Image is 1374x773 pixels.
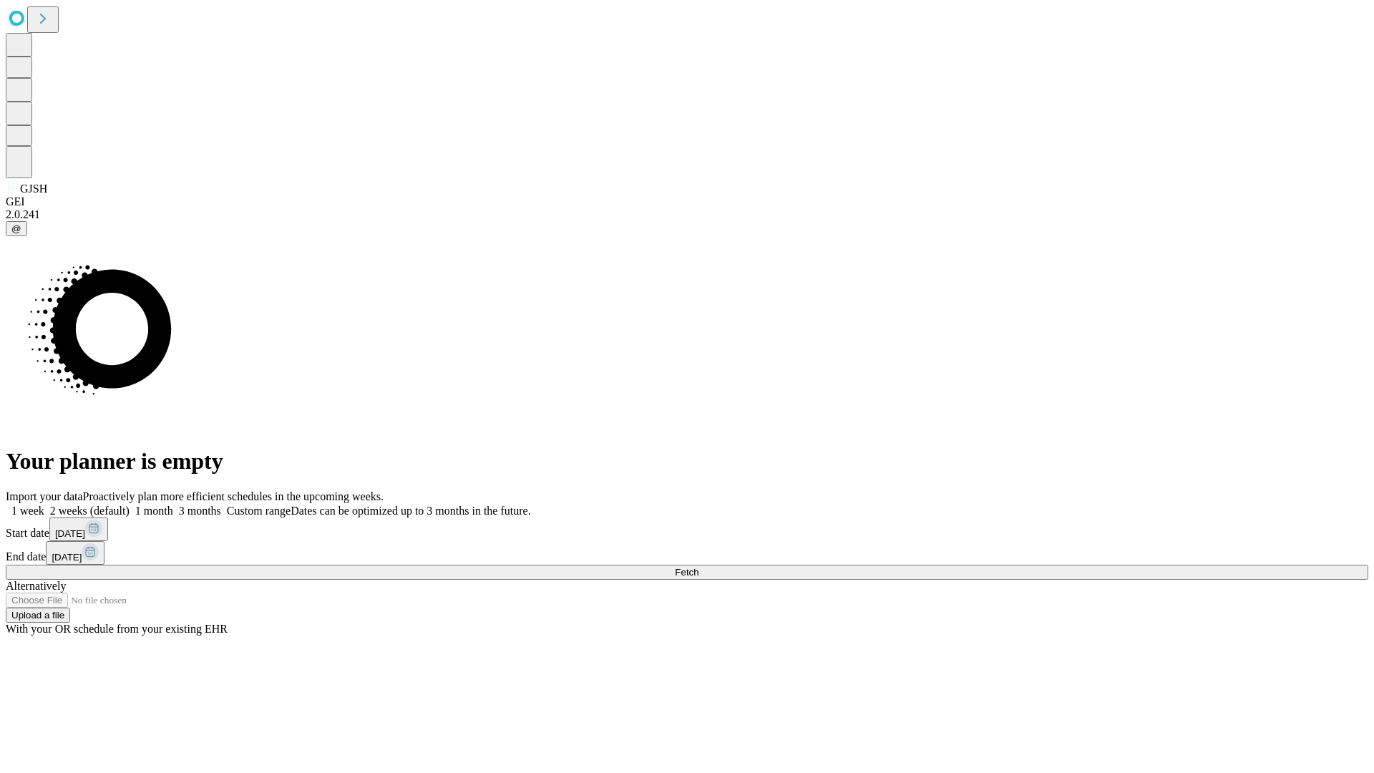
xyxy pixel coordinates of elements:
div: GEI [6,195,1368,208]
span: 1 month [135,505,173,517]
h1: Your planner is empty [6,448,1368,475]
button: Upload a file [6,608,70,623]
span: [DATE] [52,552,82,563]
span: Import your data [6,490,83,502]
div: End date [6,541,1368,565]
button: Fetch [6,565,1368,580]
span: 2 weeks (default) [50,505,130,517]
span: Alternatively [6,580,66,592]
span: 3 months [179,505,221,517]
button: [DATE] [49,517,108,541]
span: GJSH [20,183,47,195]
span: Fetch [675,567,698,578]
span: @ [11,223,21,234]
span: Proactively plan more efficient schedules in the upcoming weeks. [83,490,384,502]
div: Start date [6,517,1368,541]
span: [DATE] [55,528,85,539]
button: [DATE] [46,541,104,565]
span: Custom range [227,505,291,517]
span: Dates can be optimized up to 3 months in the future. [291,505,530,517]
button: @ [6,221,27,236]
span: 1 week [11,505,44,517]
div: 2.0.241 [6,208,1368,221]
span: With your OR schedule from your existing EHR [6,623,228,635]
